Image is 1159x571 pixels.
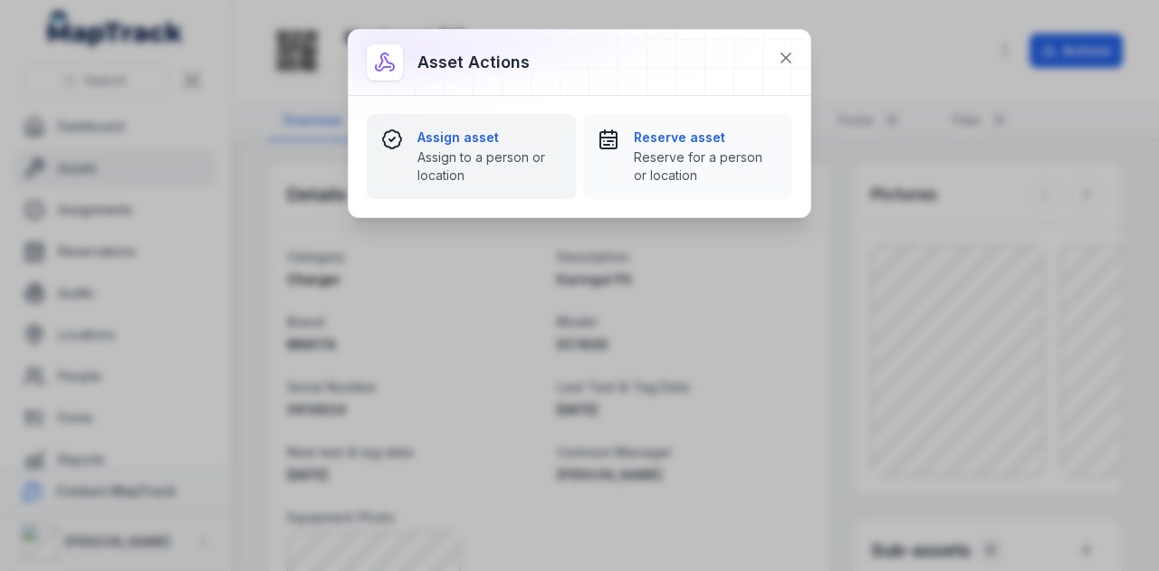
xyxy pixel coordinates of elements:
[417,148,561,185] span: Assign to a person or location
[367,114,576,199] button: Assign assetAssign to a person or location
[634,128,778,147] strong: Reserve asset
[583,114,792,199] button: Reserve assetReserve for a person or location
[417,50,530,75] h3: Asset actions
[634,148,778,185] span: Reserve for a person or location
[417,128,561,147] strong: Assign asset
